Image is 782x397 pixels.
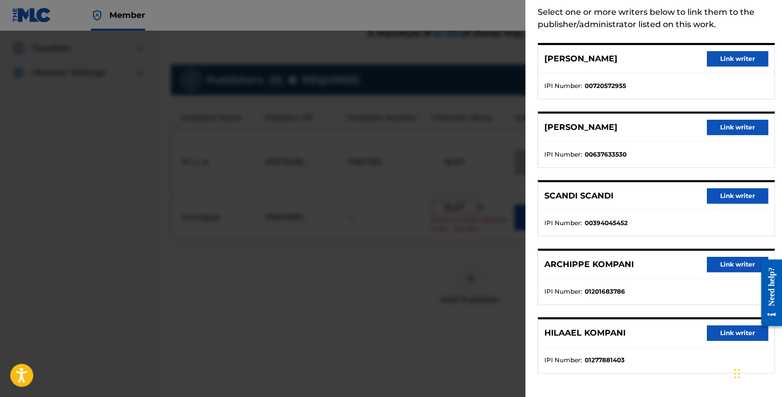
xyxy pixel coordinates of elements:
[707,257,768,272] button: Link writer
[544,356,582,365] span: IPI Number :
[544,218,582,228] span: IPI Number :
[12,8,52,23] img: MLC Logo
[707,120,768,135] button: Link writer
[109,9,145,21] span: Member
[707,325,768,341] button: Link writer
[544,121,617,134] p: [PERSON_NAME]
[544,258,634,271] p: ARCHIPPE KOMPANI
[731,348,782,397] div: Chatwidget
[734,358,740,389] div: Slepen
[753,251,782,334] iframe: Resource Center
[544,287,582,296] span: IPI Number :
[707,51,768,67] button: Link writer
[544,327,626,339] p: HILAAEL KOMPANI
[544,81,582,91] span: IPI Number :
[544,53,617,65] p: [PERSON_NAME]
[585,150,627,159] strong: 00637633530
[91,9,103,21] img: Top Rightsholder
[585,356,625,365] strong: 01277881403
[585,218,628,228] strong: 00394045452
[544,150,582,159] span: IPI Number :
[544,190,613,202] p: SCANDI SCANDI
[585,287,625,296] strong: 01201683786
[585,81,626,91] strong: 00720572955
[731,348,782,397] iframe: Chat Widget
[707,188,768,204] button: Link writer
